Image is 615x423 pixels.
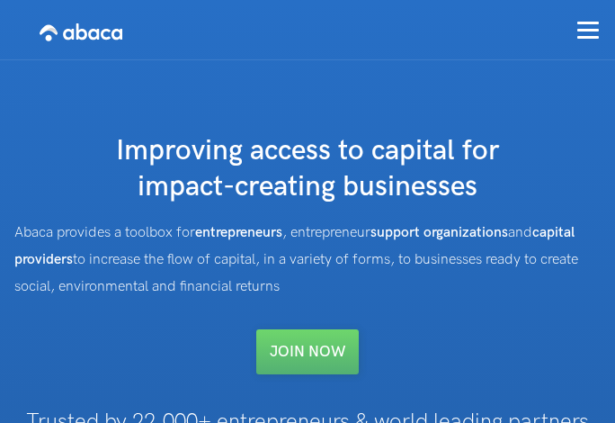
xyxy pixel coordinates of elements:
[14,220,601,301] div: Abaca provides a toolbox for , entrepreneur and to increase the flow of capital, in a variety of ...
[14,133,601,205] h1: Improving access to capital for impact-creating businesses
[256,329,359,374] a: Join NOW
[370,224,508,241] strong: support organizations
[40,14,122,47] img: Abaca logo
[561,4,615,55] div: menu
[195,224,282,241] strong: entrepreneurs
